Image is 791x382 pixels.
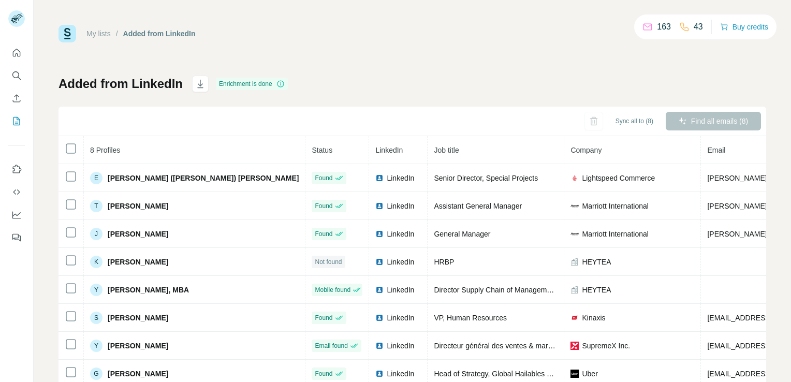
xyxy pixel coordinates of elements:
span: LinkedIn [387,369,414,379]
span: [PERSON_NAME], MBA [108,285,189,295]
span: Found [315,369,332,378]
button: Use Surfe API [8,183,25,201]
img: LinkedIn logo [375,258,384,266]
span: VP, Human Resources [434,314,507,322]
div: Enrichment is done [216,78,288,90]
span: Found [315,229,332,239]
span: 8 Profiles [90,146,120,154]
span: [PERSON_NAME] [108,229,168,239]
span: [PERSON_NAME] [108,341,168,351]
span: Company [570,146,602,154]
img: company-logo [570,230,579,238]
button: Dashboard [8,205,25,224]
button: Use Surfe on LinkedIn [8,160,25,179]
div: Y [90,284,102,296]
span: [PERSON_NAME] ([PERSON_NAME]) [PERSON_NAME] [108,173,299,183]
li: / [116,28,118,39]
span: Kinaxis [582,313,605,323]
img: LinkedIn logo [375,370,384,378]
h1: Added from LinkedIn [58,76,183,92]
span: Head of Strategy, Global Hailables Portfolio [434,370,573,378]
span: Email found [315,341,347,350]
a: My lists [86,30,111,38]
img: LinkedIn logo [375,230,384,238]
div: E [90,172,102,184]
span: Uber [582,369,597,379]
span: Email [707,146,725,154]
img: LinkedIn logo [375,286,384,294]
span: [PERSON_NAME] [108,313,168,323]
span: Sync all to (8) [616,116,653,126]
img: company-logo [570,174,579,182]
span: LinkedIn [387,229,414,239]
span: Directeur général des ventes & marketing [434,342,567,350]
span: LinkedIn [387,341,414,351]
span: [PERSON_NAME] [108,369,168,379]
button: Feedback [8,228,25,247]
span: Not found [315,257,342,267]
img: LinkedIn logo [375,342,384,350]
p: 163 [657,21,671,33]
span: LinkedIn [387,313,414,323]
img: company-logo [570,370,579,378]
img: LinkedIn logo [375,314,384,322]
span: Assistant General Manager [434,202,522,210]
span: LinkedIn [387,173,414,183]
span: LinkedIn [387,257,414,267]
span: LinkedIn [375,146,403,154]
span: Lightspeed Commerce [582,173,655,183]
img: Surfe Logo [58,25,76,42]
span: Director Supply Chain of Management(North American) [434,286,611,294]
button: Quick start [8,43,25,62]
span: SupremeX Inc. [582,341,630,351]
img: company-logo [570,342,579,350]
p: 43 [694,21,703,33]
span: Senior Director, Special Projects [434,174,538,182]
span: General Manager [434,230,490,238]
span: HEYTEA [582,257,611,267]
span: Mobile found [315,285,350,295]
button: My lists [8,112,25,130]
div: S [90,312,102,324]
span: LinkedIn [387,285,414,295]
span: Found [315,313,332,322]
div: G [90,368,102,380]
img: LinkedIn logo [375,174,384,182]
span: Found [315,201,332,211]
span: Marriott International [582,229,648,239]
img: company-logo [570,202,579,210]
button: Search [8,66,25,85]
img: LinkedIn logo [375,202,384,210]
div: Added from LinkedIn [123,28,196,39]
span: [PERSON_NAME] [108,201,168,211]
span: HEYTEA [582,285,611,295]
button: Enrich CSV [8,89,25,108]
span: [PERSON_NAME] [108,257,168,267]
div: Y [90,340,102,352]
span: LinkedIn [387,201,414,211]
span: HRBP [434,258,454,266]
div: J [90,228,102,240]
button: Sync all to (8) [608,113,661,129]
button: Buy credits [720,20,768,34]
div: T [90,200,102,212]
span: Found [315,173,332,183]
img: company-logo [570,314,579,322]
span: Status [312,146,332,154]
span: Job title [434,146,459,154]
div: K [90,256,102,268]
span: Marriott International [582,201,648,211]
